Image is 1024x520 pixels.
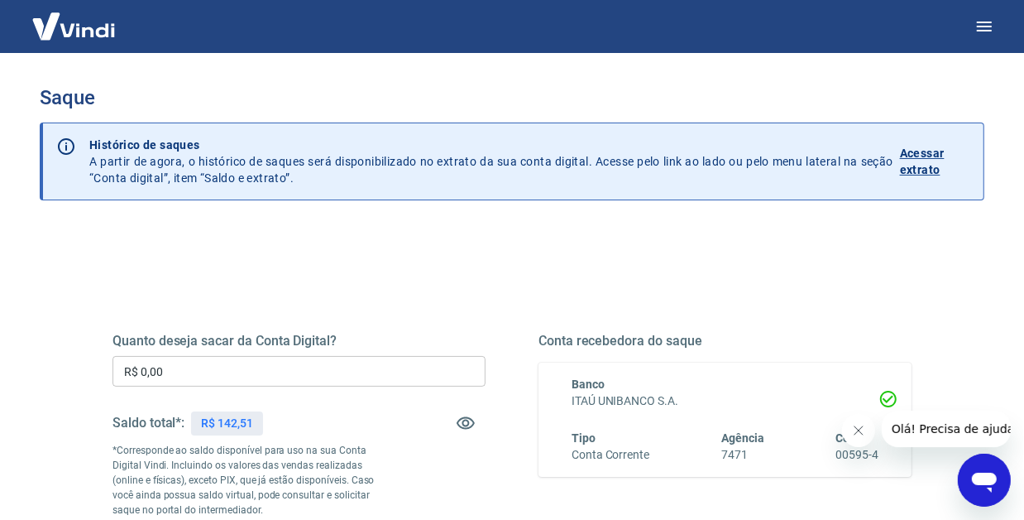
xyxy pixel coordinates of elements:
[572,446,649,464] h6: Conta Corrente
[842,414,875,447] iframe: Fechar mensagem
[20,1,127,51] img: Vindi
[112,443,392,518] p: *Corresponde ao saldo disponível para uso na sua Conta Digital Vindi. Incluindo os valores das ve...
[112,333,486,349] h5: Quanto deseja sacar da Conta Digital?
[958,454,1011,507] iframe: Botão para abrir a janela de mensagens
[572,431,596,445] span: Tipo
[112,415,184,431] h5: Saldo total*:
[10,12,139,25] span: Olá! Precisa de ajuda?
[572,378,605,391] span: Banco
[900,137,970,186] a: Acessar extrato
[201,415,253,432] p: R$ 142,51
[721,446,764,464] h6: 7471
[89,137,893,186] p: A partir de agora, o histórico de saques será disponibilizado no extrato da sua conta digital. Ac...
[572,392,878,410] h6: ITAÚ UNIBANCO S.A.
[40,86,984,109] h3: Saque
[89,137,893,153] p: Histórico de saques
[538,333,912,349] h5: Conta recebedora do saque
[882,411,1011,447] iframe: Mensagem da empresa
[835,446,878,464] h6: 00595-4
[835,431,867,445] span: Conta
[721,431,764,445] span: Agência
[900,145,970,178] p: Acessar extrato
